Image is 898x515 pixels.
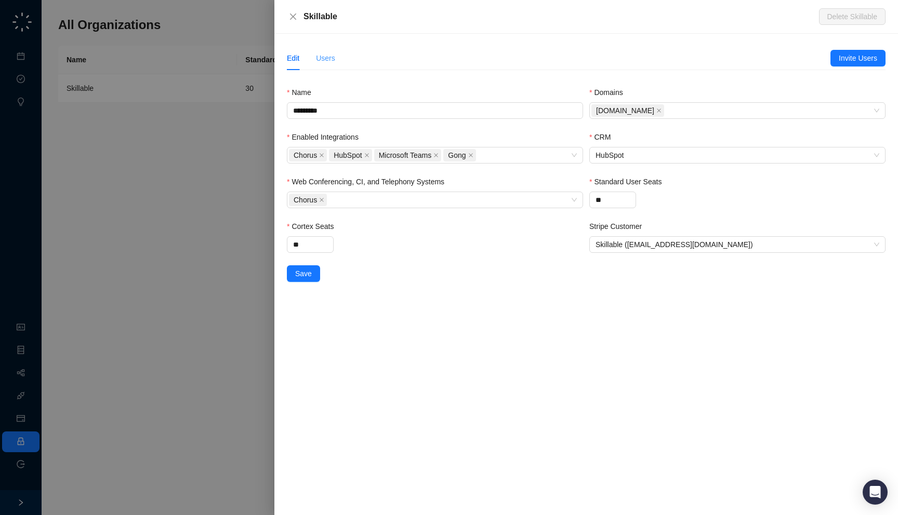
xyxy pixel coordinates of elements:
span: Skillable (accountspayable@skillable.com) [596,237,879,252]
span: Save [295,268,312,279]
input: Enabled Integrations [478,152,480,159]
div: Edit [287,52,299,64]
label: Name [287,87,319,98]
span: close [433,153,439,158]
label: CRM [589,131,618,143]
span: Chorus [289,194,327,206]
span: skillable.com [591,104,664,117]
span: close [319,153,324,158]
label: Standard User Seats [589,176,669,187]
div: Open Intercom Messenger [863,480,888,505]
span: Chorus [294,150,317,161]
span: close [319,197,324,202]
span: Chorus [289,149,327,161]
label: Stripe Customer [589,221,649,232]
span: Chorus [294,194,317,206]
span: close [468,153,473,158]
label: Cortex Seats [287,221,341,232]
span: Gong [448,150,466,161]
span: Gong [443,149,476,161]
label: Domains [589,87,630,98]
span: close [289,12,297,21]
span: HubSpot [329,149,372,161]
div: Skillable [303,10,819,23]
input: Standard User Seats [590,192,636,208]
input: Name [287,102,583,119]
input: Cortex Seats [287,237,333,252]
span: Microsoft Teams [379,150,432,161]
button: Close [287,10,299,23]
span: HubSpot [334,150,362,161]
span: [DOMAIN_NAME] [596,105,654,116]
input: Domains [666,107,668,115]
span: close [656,108,662,113]
button: Save [287,265,320,282]
span: Invite Users [839,52,877,64]
div: Users [316,52,335,64]
span: HubSpot [596,147,879,163]
span: Microsoft Teams [374,149,442,161]
button: Delete Skillable [819,8,886,25]
label: Enabled Integrations [287,131,366,143]
button: Invite Users [830,50,886,66]
input: Web Conferencing, CI, and Telephony Systems [329,196,331,204]
span: close [364,153,369,158]
label: Web Conferencing, CI, and Telephony Systems [287,176,452,187]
